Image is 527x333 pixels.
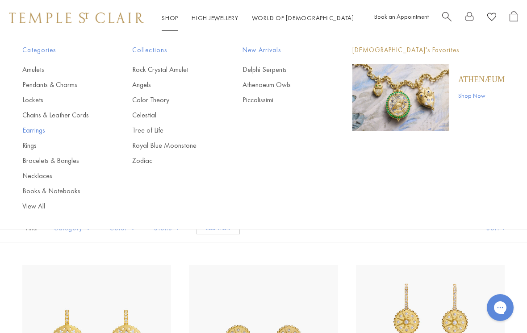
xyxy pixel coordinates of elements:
a: Search [442,11,452,25]
a: Piccolissimi [243,95,317,105]
span: Categories [22,45,96,56]
a: Earrings [22,125,96,135]
a: Shop Now [458,91,505,100]
iframe: Gorgias live chat messenger [482,291,518,324]
a: Athenæum [458,75,505,84]
a: View Wishlist [487,11,496,25]
a: Royal Blue Moonstone [132,141,206,150]
a: Bracelets & Bangles [22,156,96,166]
a: Tree of Life [132,125,206,135]
a: Angels [132,80,206,90]
a: Rings [22,141,96,150]
a: ShopShop [162,14,178,22]
a: Amulets [22,65,96,75]
nav: Main navigation [162,12,354,24]
a: Chains & Leather Cords [22,110,96,120]
a: Open Shopping Bag [510,11,518,25]
span: Collections [132,45,206,56]
a: World of [DEMOGRAPHIC_DATA]World of [DEMOGRAPHIC_DATA] [252,14,354,22]
a: Book an Appointment [374,12,429,21]
a: Delphi Serpents [243,65,317,75]
p: [DEMOGRAPHIC_DATA]'s Favorites [352,45,505,56]
a: Athenaeum Owls [243,80,317,90]
a: Rock Crystal Amulet [132,65,206,75]
a: High JewelleryHigh Jewellery [192,14,238,22]
a: Celestial [132,110,206,120]
a: Color Theory [132,95,206,105]
img: Temple St. Clair [9,12,144,23]
a: Necklaces [22,171,96,181]
span: New Arrivals [243,45,317,56]
a: Books & Notebooks [22,186,96,196]
a: Lockets [22,95,96,105]
a: View All [22,201,96,211]
a: Zodiac [132,156,206,166]
a: Pendants & Charms [22,80,96,90]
